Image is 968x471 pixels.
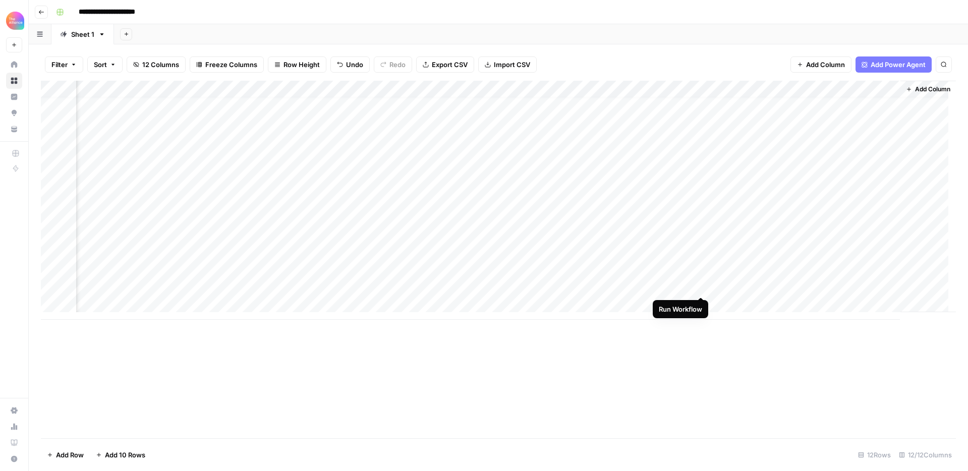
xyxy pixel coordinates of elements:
[346,60,363,70] span: Undo
[790,56,851,73] button: Add Column
[90,447,151,463] button: Add 10 Rows
[6,419,22,435] a: Usage
[6,105,22,121] a: Opportunities
[283,60,320,70] span: Row Height
[190,56,264,73] button: Freeze Columns
[87,56,123,73] button: Sort
[142,60,179,70] span: 12 Columns
[478,56,537,73] button: Import CSV
[6,56,22,73] a: Home
[51,24,114,44] a: Sheet 1
[432,60,468,70] span: Export CSV
[854,447,895,463] div: 12 Rows
[389,60,406,70] span: Redo
[6,121,22,137] a: Your Data
[6,435,22,451] a: Learning Hub
[205,60,257,70] span: Freeze Columns
[856,56,932,73] button: Add Power Agent
[127,56,186,73] button: 12 Columns
[902,83,954,96] button: Add Column
[56,450,84,460] span: Add Row
[41,447,90,463] button: Add Row
[6,12,24,30] img: Alliance Logo
[105,450,145,460] span: Add 10 Rows
[6,89,22,105] a: Insights
[915,85,950,94] span: Add Column
[494,60,530,70] span: Import CSV
[268,56,326,73] button: Row Height
[416,56,474,73] button: Export CSV
[45,56,83,73] button: Filter
[6,451,22,467] button: Help + Support
[374,56,412,73] button: Redo
[6,73,22,89] a: Browse
[94,60,107,70] span: Sort
[6,402,22,419] a: Settings
[330,56,370,73] button: Undo
[51,60,68,70] span: Filter
[71,29,94,39] div: Sheet 1
[659,304,702,314] div: Run Workflow
[895,447,956,463] div: 12/12 Columns
[871,60,926,70] span: Add Power Agent
[806,60,845,70] span: Add Column
[6,8,22,33] button: Workspace: Alliance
